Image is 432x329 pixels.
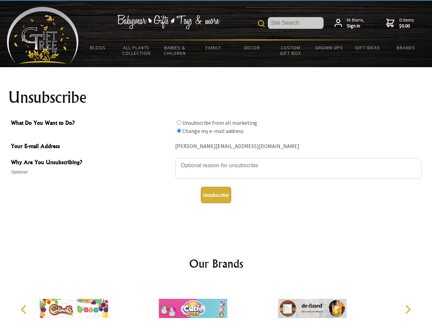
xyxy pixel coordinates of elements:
img: product search [258,20,265,27]
a: Hi there,Sign in [335,17,364,29]
input: What Do You Want to Do? [177,120,181,125]
span: 0 items [399,17,414,29]
h2: Our Brands [14,255,419,272]
button: Previous [17,302,32,317]
button: Next [400,302,415,317]
a: 0 items$0.00 [386,17,414,29]
strong: $0.00 [399,23,414,29]
a: All Plants Collection [117,40,156,60]
textarea: Why Are You Unsubscribing? [175,158,421,179]
span: Optional [11,168,172,176]
strong: Sign in [347,23,364,29]
label: Unsubscribe from all marketing [182,119,257,126]
input: What Do You Want to Do? [177,129,181,133]
a: Grown Ups [310,40,348,55]
a: Babies & Children [156,40,194,60]
a: Decor [233,40,271,55]
span: Hi there, [347,17,364,29]
label: Change my e-mail address [182,127,244,134]
span: Why Are You Unsubscribing? [11,158,172,168]
a: Gift Ideas [348,40,387,55]
a: Family [194,40,233,55]
div: [PERSON_NAME][EMAIL_ADDRESS][DOMAIN_NAME] [175,141,421,152]
img: Babyware - Gifts - Toys and more... [7,7,79,64]
a: Brands [387,40,426,55]
span: What Do You Want to Do? [11,119,172,129]
span: Your E-mail Address [11,142,172,152]
button: Unsubscribe [201,187,231,203]
input: Site Search [268,17,324,29]
h1: Unsubscribe [8,89,424,106]
img: Babywear - Gifts - Toys & more [117,15,220,29]
a: BLOGS [79,40,117,55]
a: Custom Gift Box [271,40,310,60]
